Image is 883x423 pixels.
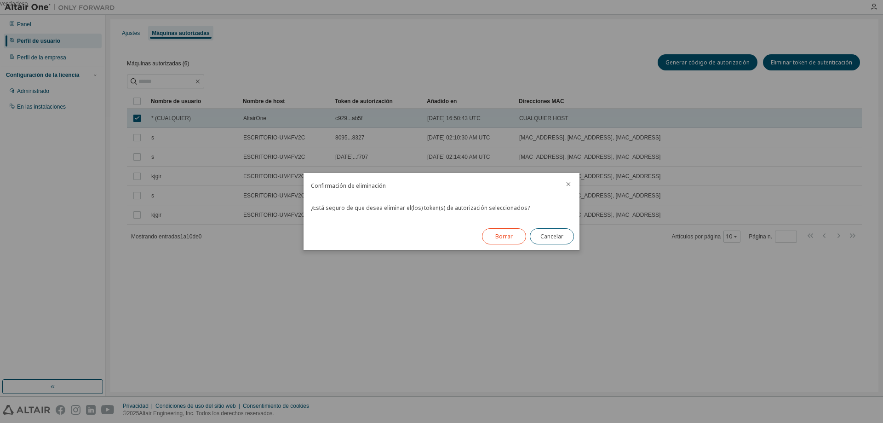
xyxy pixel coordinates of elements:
button: Cancelar [530,228,574,244]
font: Cancelar [540,232,563,240]
font: Borrar [495,232,513,240]
font: ¿Está seguro de que desea eliminar el(los) token(s) de autorización seleccionados? [311,204,530,212]
button: Borrar [482,228,526,244]
button: cerca [565,180,572,188]
font: Confirmación de eliminación [311,182,386,190]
